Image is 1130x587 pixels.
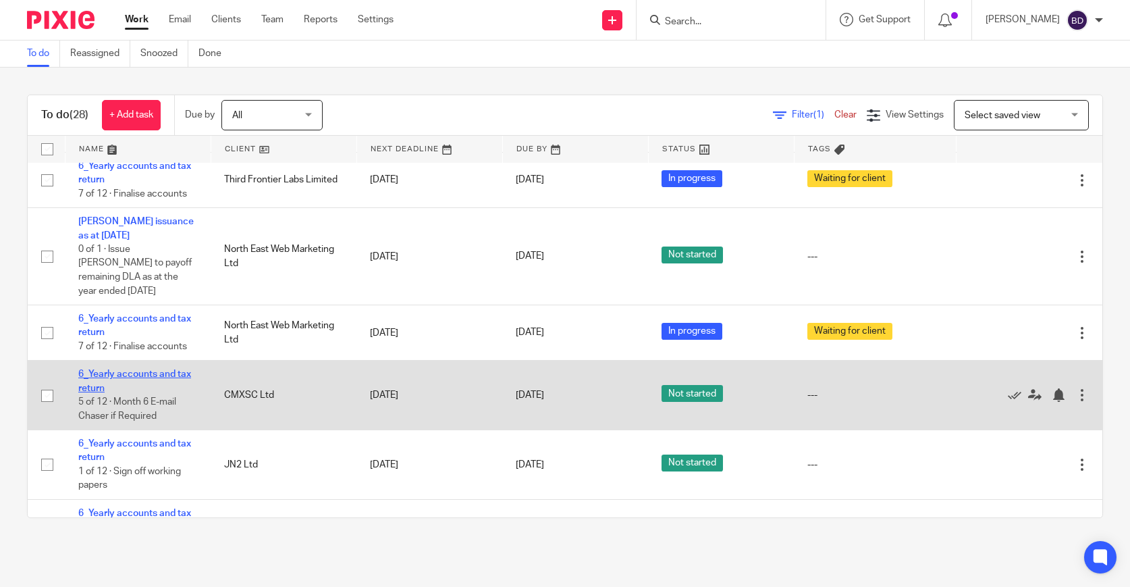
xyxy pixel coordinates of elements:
[41,108,88,122] h1: To do
[78,509,191,532] a: 6_Yearly accounts and tax return
[356,305,502,361] td: [DATE]
[808,145,831,153] span: Tags
[516,176,544,185] span: [DATE]
[662,455,723,471] span: Not started
[70,109,88,120] span: (28)
[211,13,241,26] a: Clients
[807,388,943,402] div: ---
[662,517,723,534] span: Not started
[886,110,944,120] span: View Settings
[185,108,215,122] p: Due by
[78,217,194,240] a: [PERSON_NAME] issuance as at [DATE]
[232,111,242,120] span: All
[261,13,284,26] a: Team
[859,15,911,24] span: Get Support
[807,323,892,340] span: Waiting for client
[125,13,149,26] a: Work
[140,41,188,67] a: Snoozed
[356,430,502,500] td: [DATE]
[356,361,502,430] td: [DATE]
[211,499,356,555] td: Uk Skills Academy Limited
[70,41,130,67] a: Reassigned
[1008,388,1028,402] a: Mark as done
[78,397,176,421] span: 5 of 12 · Month 6 E-mail Chaser if Required
[102,100,161,130] a: + Add task
[78,439,191,462] a: 6_Yearly accounts and tax return
[27,11,95,29] img: Pixie
[662,323,722,340] span: In progress
[27,41,60,67] a: To do
[834,110,857,120] a: Clear
[516,460,544,469] span: [DATE]
[516,252,544,261] span: [DATE]
[664,16,785,28] input: Search
[356,208,502,305] td: [DATE]
[358,13,394,26] a: Settings
[807,170,892,187] span: Waiting for client
[986,13,1060,26] p: [PERSON_NAME]
[807,250,943,263] div: ---
[516,328,544,338] span: [DATE]
[211,153,356,208] td: Third Frontier Labs Limited
[78,245,192,296] span: 0 of 1 · Issue [PERSON_NAME] to payoff remaining DLA as at the year ended [DATE]
[78,342,187,351] span: 7 of 12 · Finalise accounts
[662,247,723,263] span: Not started
[662,385,723,402] span: Not started
[78,369,191,392] a: 6_Yearly accounts and tax return
[792,110,834,120] span: Filter
[78,189,187,199] span: 7 of 12 · Finalise accounts
[169,13,191,26] a: Email
[211,208,356,305] td: North East Web Marketing Ltd
[198,41,232,67] a: Done
[807,458,943,471] div: ---
[662,170,722,187] span: In progress
[211,430,356,500] td: JN2 Ltd
[211,361,356,430] td: CMXSC Ltd
[965,111,1040,120] span: Select saved view
[211,305,356,361] td: North East Web Marketing Ltd
[304,13,338,26] a: Reports
[813,110,824,120] span: (1)
[1067,9,1088,31] img: svg%3E
[356,499,502,555] td: [DATE]
[78,467,181,490] span: 1 of 12 · Sign off working papers
[78,314,191,337] a: 6_Yearly accounts and tax return
[356,153,502,208] td: [DATE]
[516,390,544,400] span: [DATE]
